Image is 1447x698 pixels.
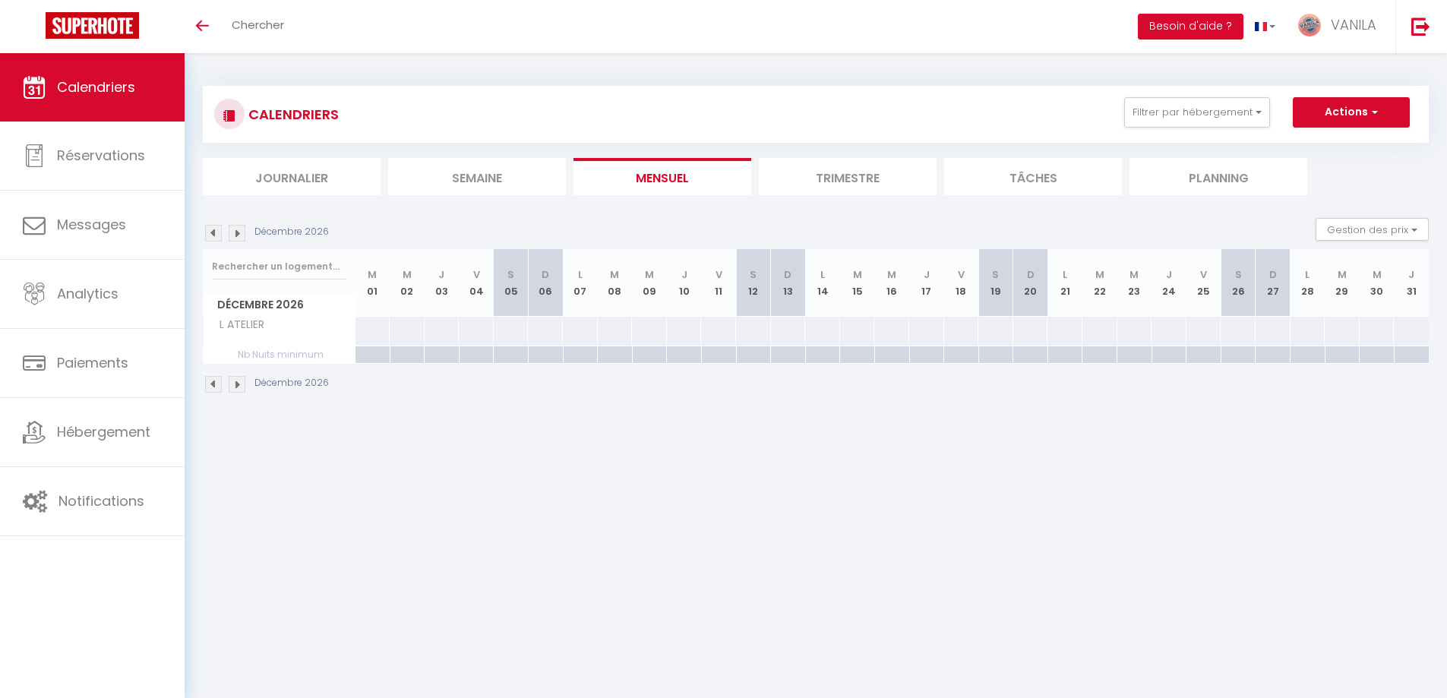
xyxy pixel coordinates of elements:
[1221,249,1256,317] th: 26
[254,376,329,390] p: Décembre 2026
[701,249,736,317] th: 11
[978,249,1013,317] th: 19
[632,249,667,317] th: 09
[57,77,135,96] span: Calendriers
[46,12,139,39] img: Super Booking
[1152,249,1186,317] th: 24
[203,158,381,195] li: Journalier
[1063,267,1067,282] abbr: L
[507,267,514,282] abbr: S
[944,158,1122,195] li: Tâches
[1338,267,1347,282] abbr: M
[528,249,563,317] th: 06
[368,267,377,282] abbr: M
[212,253,346,280] input: Rechercher un logement...
[1129,158,1307,195] li: Planning
[1013,249,1048,317] th: 20
[390,249,425,317] th: 02
[1124,97,1270,128] button: Filtrer par hébergement
[1027,267,1035,282] abbr: D
[853,267,862,282] abbr: M
[1373,267,1382,282] abbr: M
[1138,14,1243,39] button: Besoin d'aide ?
[245,97,339,131] h3: CALENDRIERS
[355,249,390,317] th: 01
[1082,249,1117,317] th: 22
[1095,267,1104,282] abbr: M
[944,249,979,317] th: 18
[204,346,355,363] span: Nb Nuits minimum
[1291,249,1325,317] th: 28
[1305,267,1310,282] abbr: L
[232,17,284,33] span: Chercher
[563,249,598,317] th: 07
[58,491,144,510] span: Notifications
[874,249,909,317] th: 16
[840,249,875,317] th: 15
[403,267,412,282] abbr: M
[909,249,944,317] th: 17
[57,353,128,372] span: Paiements
[388,158,566,195] li: Semaine
[771,249,806,317] th: 13
[459,249,494,317] th: 04
[1186,249,1221,317] th: 25
[438,267,444,282] abbr: J
[57,146,145,165] span: Réservations
[598,249,633,317] th: 08
[1316,218,1429,241] button: Gestion des prix
[1235,267,1242,282] abbr: S
[1129,267,1139,282] abbr: M
[1200,267,1207,282] abbr: V
[573,158,751,195] li: Mensuel
[610,267,619,282] abbr: M
[750,267,757,282] abbr: S
[1325,249,1360,317] th: 29
[1047,249,1082,317] th: 21
[57,422,150,441] span: Hébergement
[820,267,825,282] abbr: L
[57,215,126,234] span: Messages
[716,267,722,282] abbr: V
[254,225,329,239] p: Décembre 2026
[1256,249,1291,317] th: 27
[494,249,529,317] th: 05
[887,267,896,282] abbr: M
[578,267,583,282] abbr: L
[736,249,771,317] th: 12
[992,267,999,282] abbr: S
[924,267,930,282] abbr: J
[784,267,791,282] abbr: D
[1166,267,1172,282] abbr: J
[1117,249,1152,317] th: 23
[667,249,702,317] th: 10
[1394,249,1429,317] th: 31
[57,284,118,303] span: Analytics
[681,267,687,282] abbr: J
[1408,267,1414,282] abbr: J
[759,158,937,195] li: Trimestre
[542,267,549,282] abbr: D
[206,317,268,333] span: L ATELIER
[1293,97,1410,128] button: Actions
[645,267,654,282] abbr: M
[1331,15,1376,34] span: VANILA
[425,249,460,317] th: 03
[958,267,965,282] abbr: V
[805,249,840,317] th: 14
[1298,14,1321,36] img: ...
[1411,17,1430,36] img: logout
[1360,249,1395,317] th: 30
[1269,267,1277,282] abbr: D
[204,294,355,316] span: Décembre 2026
[473,267,480,282] abbr: V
